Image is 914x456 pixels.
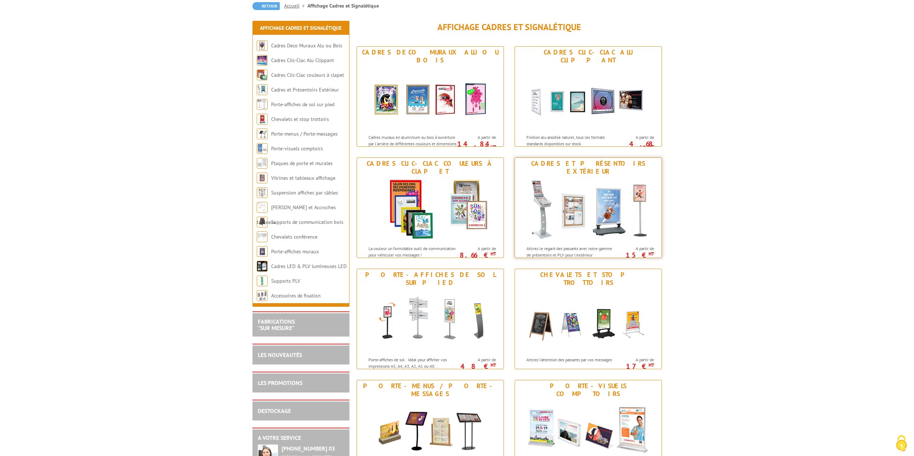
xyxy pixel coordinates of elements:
img: Cadres LED & PLV lumineuses LED [257,261,268,272]
img: Cadres Deco Muraux Alu ou Bois [257,40,268,51]
a: Vitrines et tableaux affichage [271,175,335,181]
div: Cadres et Présentoirs Extérieur [517,160,660,175]
a: Cadres Clic-Clac couleurs à clapet Cadres Clic-Clac couleurs à clapet La couleur un formidable ou... [357,158,504,258]
p: Cadres muraux en aluminium ou bois à ouverture par l'arrière de différentes couleurs et dimension... [368,134,458,159]
p: 4.68 € [614,142,654,150]
a: Supports PLV [271,278,300,284]
img: Cadres Clic-Clac couleurs à clapet [364,177,497,242]
a: Accessoires de fixation [271,292,321,299]
img: Chevalets et stop trottoirs [257,114,268,124]
a: Accueil [284,3,307,9]
a: DESTOCKAGE [258,407,291,414]
a: Porte-visuels comptoirs [271,145,323,152]
img: Cadres Deco Muraux Alu ou Bois [364,66,497,131]
span: A partir de [617,135,654,140]
a: Cadres Clic-Clac Alu Clippant [271,57,334,64]
h2: A votre service [258,435,344,441]
img: Plaques de porte et murales [257,158,268,169]
img: Chevalets conférence [257,231,268,242]
p: 14.84 € [456,142,496,150]
sup: HT [491,144,496,150]
p: 15 € [614,253,654,257]
span: A partir de [459,357,496,363]
a: Cadres Clic-Clac Alu Clippant Cadres Clic-Clac Alu Clippant Finition alu anodisé naturel, tous le... [515,46,662,147]
img: Cadres Clic-Clac Alu Clippant [522,66,655,131]
p: Attirez le regard des passants avec notre gamme de présentoirs et PLV pour l'extérieur [526,245,616,258]
a: FABRICATIONS"Sur Mesure" [258,318,295,332]
a: Cadres Deco Muraux Alu ou Bois Cadres Deco Muraux Alu ou Bois Cadres muraux en aluminium ou bois ... [357,46,504,147]
div: Porte-menus / Porte-messages [359,382,502,398]
img: Cadres Clic-Clac Alu Clippant [257,55,268,66]
p: 48 € [456,364,496,368]
a: Porte-affiches de sol sur pied Porte-affiches de sol sur pied Porte-affiches de sol : Idéal pour ... [357,269,504,369]
sup: HT [649,362,654,368]
img: Cookies (fenêtre modale) [892,434,910,452]
p: 8.66 € [456,253,496,257]
button: Cookies (fenêtre modale) [889,432,914,456]
div: Cadres Clic-Clac Alu Clippant [517,48,660,64]
a: LES PROMOTIONS [258,379,302,386]
img: Supports PLV [257,276,268,286]
strong: [PHONE_NUMBER] 03 [282,445,335,452]
sup: HT [491,362,496,368]
a: Retour [252,2,280,10]
p: La couleur un formidable outil de communication pour véhiculer vos messages ! [368,245,458,258]
a: Porte-affiches muraux [271,248,319,255]
p: Attirez l’attention des passants par vos messages [526,357,616,363]
div: Porte-affiches de sol sur pied [359,271,502,287]
img: Cadres et Présentoirs Extérieur [257,84,268,95]
li: Affichage Cadres et Signalétique [307,2,379,9]
sup: HT [649,251,654,257]
a: Cadres et Présentoirs Extérieur [271,86,339,93]
sup: HT [491,251,496,257]
img: Cadres Clic-Clac couleurs à clapet [257,70,268,80]
a: [PERSON_NAME] et Accroches tableaux [257,204,336,225]
img: Porte-affiches muraux [257,246,268,257]
img: Porte-menus / Porte-messages [257,128,268,139]
img: Accessoires de fixation [257,290,268,301]
span: A partir de [617,357,654,363]
sup: HT [649,144,654,150]
a: Chevalets conférence [271,234,317,240]
a: Chevalets et stop trottoirs [271,116,329,122]
a: Affichage Cadres et Signalétique [260,25,342,31]
a: Porte-affiches de sol sur pied [271,101,334,108]
div: Cadres Deco Muraux Alu ou Bois [359,48,502,64]
img: Cadres et Présentoirs Extérieur [522,177,655,242]
span: A partir de [459,246,496,251]
a: Plaques de porte et murales [271,160,333,166]
img: Cimaises et Accroches tableaux [257,202,268,213]
a: Suspension affiches par câbles [271,189,338,196]
a: Supports de communication bois [271,219,343,225]
div: Porte-visuels comptoirs [517,382,660,398]
div: Cadres Clic-Clac couleurs à clapet [359,160,502,175]
a: Cadres Deco Muraux Alu ou Bois [271,42,342,49]
a: Cadres et Présentoirs Extérieur Cadres et Présentoirs Extérieur Attirez le regard des passants av... [515,158,662,258]
span: A partir de [459,135,496,140]
img: Vitrines et tableaux affichage [257,173,268,183]
h1: Affichage Cadres et Signalétique [357,23,662,32]
p: 17 € [614,364,654,368]
p: Porte-affiches de sol : Idéal pour afficher vos impressions A5, A4, A3, A2, A1 ou A0... [368,357,458,369]
img: Porte-affiches de sol sur pied [364,288,497,353]
a: Porte-menus / Porte-messages [271,131,338,137]
img: Chevalets et stop trottoirs [522,288,655,353]
img: Suspension affiches par câbles [257,187,268,198]
a: LES NOUVEAUTÉS [258,351,302,358]
a: Chevalets et stop trottoirs Chevalets et stop trottoirs Attirez l’attention des passants par vos ... [515,269,662,369]
span: A partir de [617,246,654,251]
a: Cadres LED & PLV lumineuses LED [271,263,347,269]
div: Chevalets et stop trottoirs [517,271,660,287]
p: Finition alu anodisé naturel, tous les formats standards disponibles sur stock. [526,134,616,146]
img: Porte-affiches de sol sur pied [257,99,268,110]
a: Cadres Clic-Clac couleurs à clapet [271,72,344,78]
img: Porte-visuels comptoirs [257,143,268,154]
